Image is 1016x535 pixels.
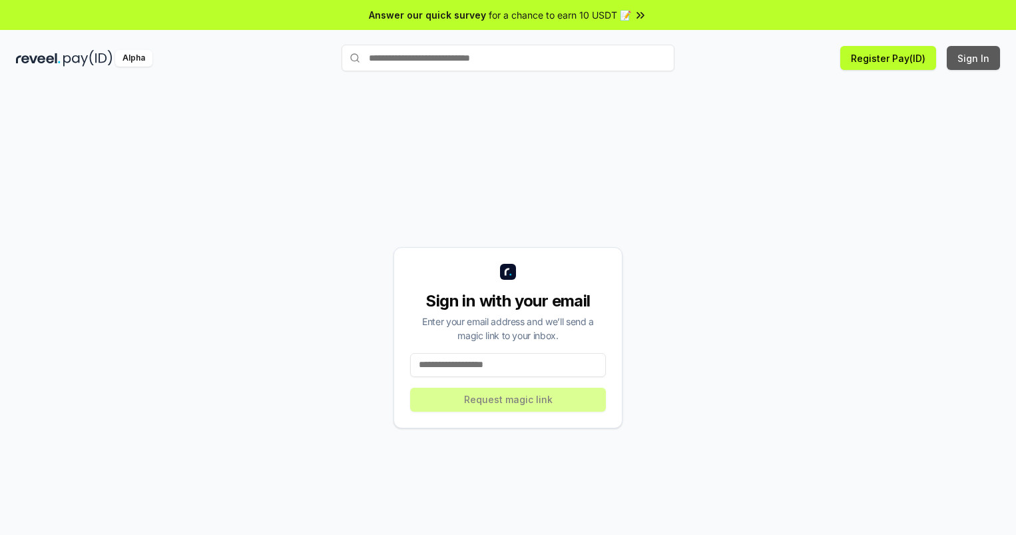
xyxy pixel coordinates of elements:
[840,46,936,70] button: Register Pay(ID)
[410,290,606,312] div: Sign in with your email
[489,8,631,22] span: for a chance to earn 10 USDT 📝
[947,46,1000,70] button: Sign In
[500,264,516,280] img: logo_small
[16,50,61,67] img: reveel_dark
[115,50,152,67] div: Alpha
[410,314,606,342] div: Enter your email address and we’ll send a magic link to your inbox.
[63,50,113,67] img: pay_id
[369,8,486,22] span: Answer our quick survey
